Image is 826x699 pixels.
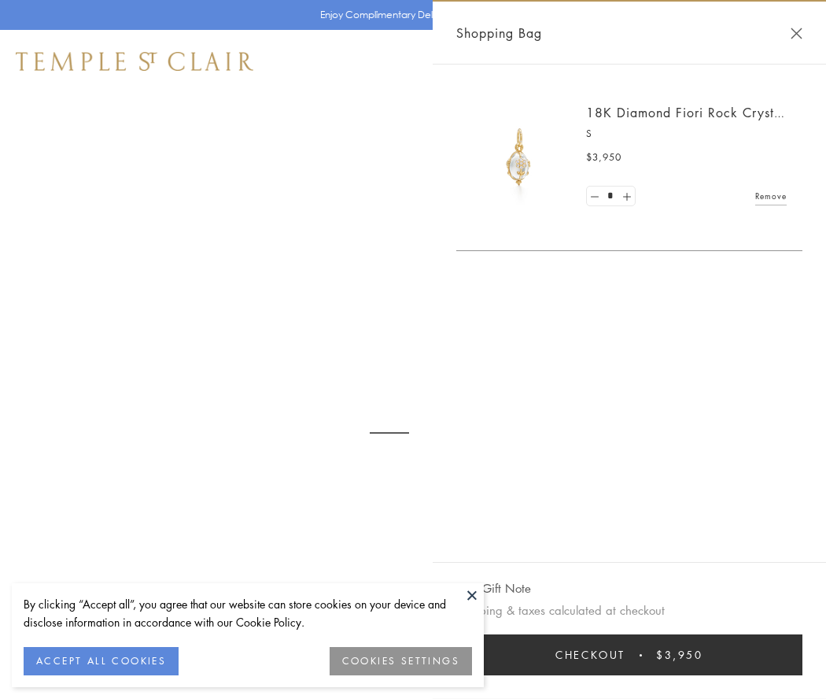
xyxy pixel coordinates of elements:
button: Checkout $3,950 [456,634,802,675]
a: Remove [755,187,787,205]
a: Set quantity to 2 [618,187,634,206]
p: Enjoy Complimentary Delivery & Returns [320,7,499,23]
p: S [586,126,787,142]
img: P51889-E11FIORI [472,110,566,205]
img: Temple St. Clair [16,52,253,71]
span: Checkout [555,646,625,664]
button: ACCEPT ALL COOKIES [24,647,179,675]
button: Add Gift Note [456,579,531,598]
button: Close Shopping Bag [791,28,802,39]
span: $3,950 [586,150,621,165]
a: Set quantity to 0 [587,187,603,206]
span: Shopping Bag [456,23,542,43]
div: By clicking “Accept all”, you agree that our website can store cookies on your device and disclos... [24,595,472,631]
button: COOKIES SETTINGS [330,647,472,675]
span: $3,950 [656,646,703,664]
p: Shipping & taxes calculated at checkout [456,601,802,620]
